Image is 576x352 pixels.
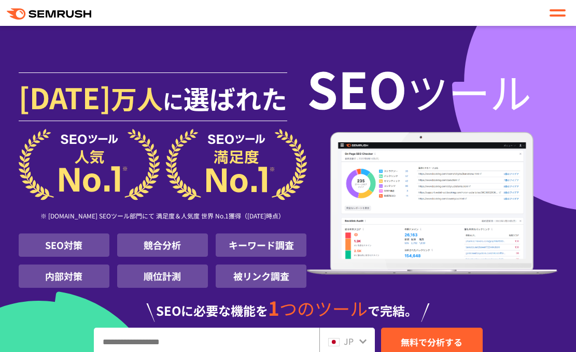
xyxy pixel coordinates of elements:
[307,52,407,124] span: SEO
[163,85,184,115] span: に
[401,335,462,348] span: 無料で分析する
[117,265,208,288] li: 順位計測
[111,79,163,116] span: 万人
[184,79,287,116] span: 選ばれた
[19,76,111,118] span: [DATE]
[19,200,307,233] div: ※ [DOMAIN_NAME] SEOツール部門にて 満足度＆人気度 世界 No.1獲得（[DATE]時点）
[19,288,558,322] div: SEOに必要な機能を
[216,265,306,288] li: 被リンク調査
[368,301,417,319] span: で完結。
[407,61,531,121] span: ツール
[19,265,109,288] li: 内部対策
[268,294,279,321] span: 1
[279,296,368,321] span: つのツール
[344,335,354,347] span: JP
[117,233,208,257] li: 競合分析
[216,233,306,257] li: キーワード調査
[19,233,109,257] li: SEO対策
